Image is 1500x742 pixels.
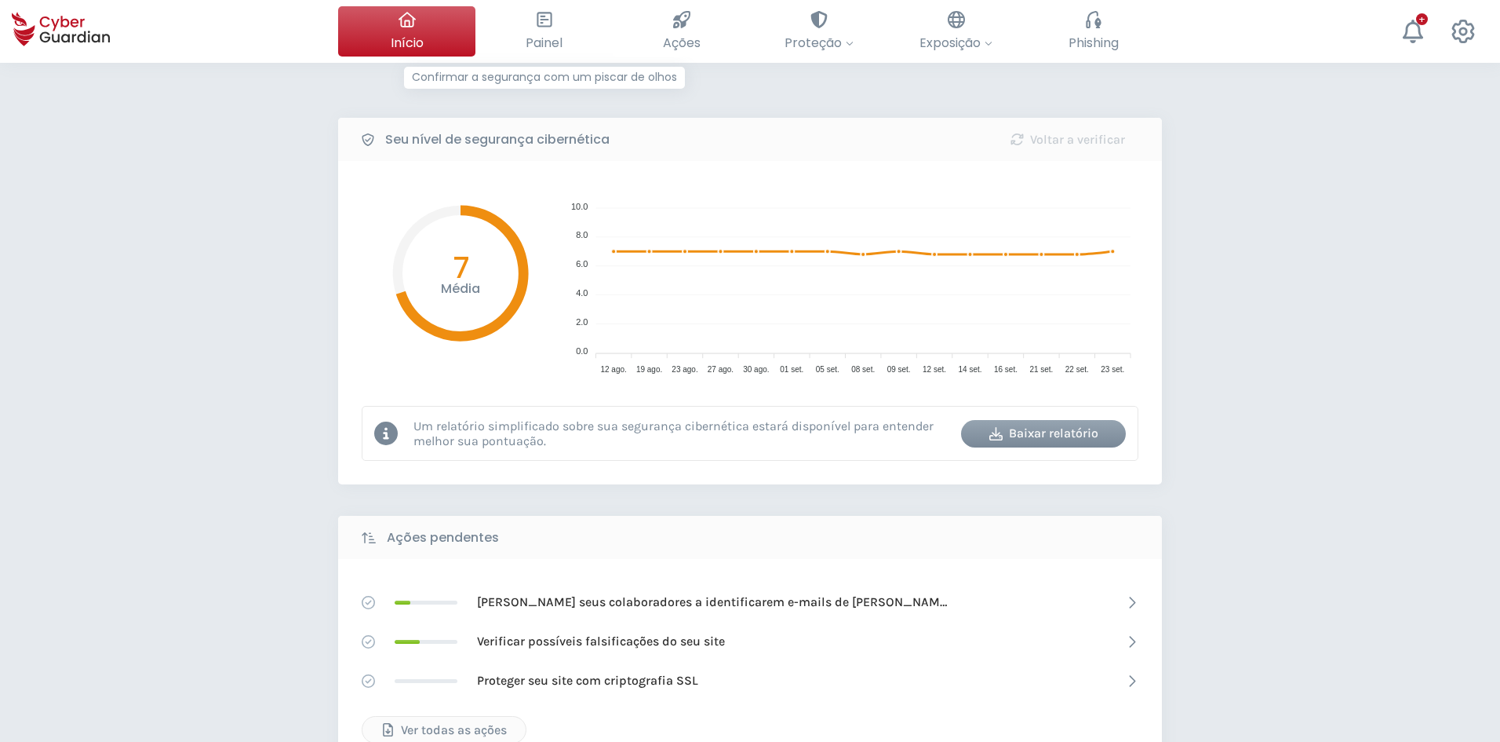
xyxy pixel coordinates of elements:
p: Um relatório simplificado sobre sua segurança cibernética estará disponível para entender melhor ... [413,419,949,448]
tspan: 12 set. [923,365,946,374]
span: Proteção [785,33,854,53]
p: Verificar possíveis falsificações do seu site [477,633,725,650]
button: Início [338,6,475,57]
span: Início [391,33,424,53]
div: + [1416,13,1428,25]
button: Baixar relatório [961,420,1126,448]
div: Ver todas as ações [374,721,514,740]
tspan: 2.0 [576,317,588,327]
span: Ações [663,33,701,53]
p: Proteger seu site com criptografia SSL [477,672,698,689]
tspan: 16 set. [994,365,1018,374]
div: Voltar a verificar [997,130,1138,149]
tspan: 4.0 [576,288,588,298]
tspan: 14 set. [959,365,982,374]
tspan: 0.0 [576,346,588,356]
tspan: 09 set. [887,365,911,374]
button: Proteção [750,6,887,57]
tspan: 12 ago. [600,365,626,374]
p: Confirmar a segurança com um piscar de olhos [404,67,685,89]
tspan: 8.0 [576,230,588,239]
span: Exposição [919,33,992,53]
b: Ações pendentes [387,528,499,547]
tspan: 27 ago. [708,365,734,374]
b: Seu nível de segurança cibernética [385,130,610,149]
tspan: 05 set. [816,365,839,374]
p: [PERSON_NAME] seus colaboradores a identificarem e-mails de [PERSON_NAME] [477,594,948,611]
tspan: 30 ago. [743,365,769,374]
tspan: 19 ago. [636,365,662,374]
tspan: 10.0 [571,202,588,211]
tspan: 21 set. [1029,365,1053,374]
tspan: 01 set. [780,365,803,374]
span: Phishing [1069,33,1119,53]
button: Voltar a verificar [985,126,1150,153]
tspan: 22 set. [1065,365,1089,374]
span: Painel [526,33,562,53]
div: Baixar relatório [973,424,1114,443]
tspan: 23 set. [1101,365,1124,374]
tspan: 08 set. [851,365,875,374]
button: Ações [613,6,750,57]
button: Phishing [1025,6,1162,57]
tspan: 6.0 [576,259,588,269]
button: PainelConfirmar a segurança com um piscar de olhos [475,6,613,57]
button: Exposição [887,6,1025,57]
tspan: 23 ago. [672,365,697,374]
